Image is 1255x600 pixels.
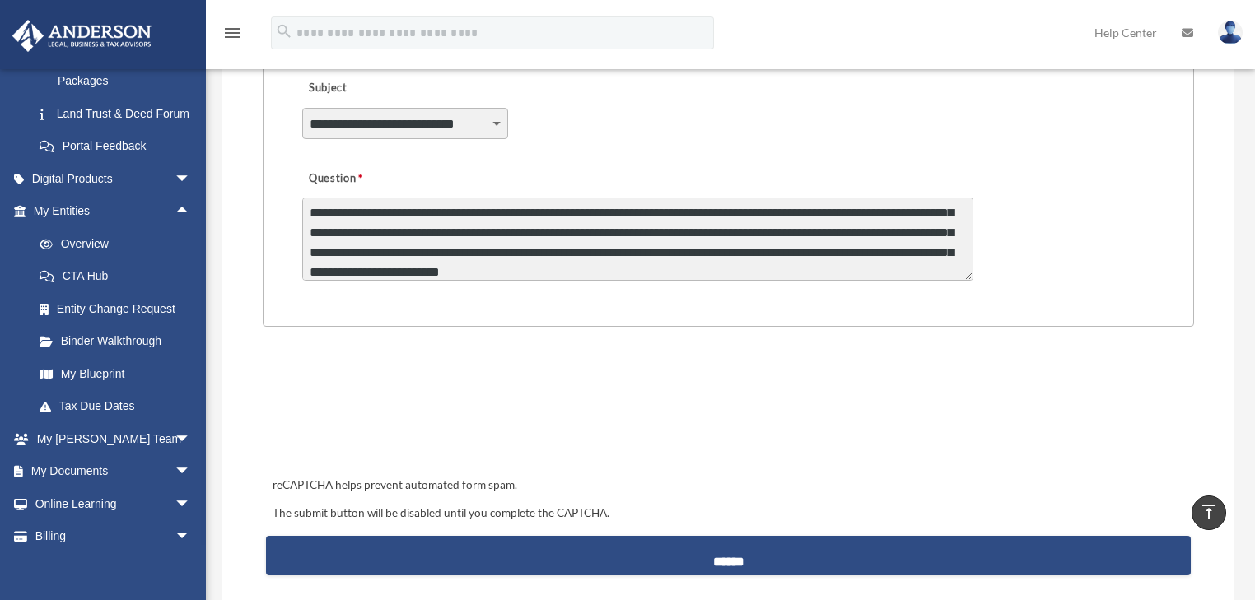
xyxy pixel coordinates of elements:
a: Overview [23,227,216,260]
a: Digital Productsarrow_drop_down [12,162,216,195]
a: Tax & Bookkeeping Packages [23,44,216,97]
a: My Documentsarrow_drop_down [12,455,216,488]
a: My Blueprint [23,357,216,390]
a: Portal Feedback [23,130,216,163]
div: The submit button will be disabled until you complete the CAPTCHA. [266,504,1191,523]
a: Entity Change Request [23,292,216,325]
span: arrow_drop_down [175,487,208,521]
i: menu [222,23,242,43]
a: Billingarrow_drop_down [12,520,216,553]
span: arrow_drop_up [175,195,208,229]
a: CTA Hub [23,260,216,293]
a: vertical_align_top [1192,495,1226,530]
a: Tax Due Dates [23,390,216,423]
a: My [PERSON_NAME] Teamarrow_drop_down [12,422,216,455]
a: Land Trust & Deed Forum [23,97,216,130]
a: My Entitiesarrow_drop_up [12,195,216,228]
div: reCAPTCHA helps prevent automated form spam. [266,476,1191,495]
span: arrow_drop_down [175,520,208,554]
label: Question [302,167,430,190]
i: vertical_align_top [1199,502,1219,522]
a: Online Learningarrow_drop_down [12,487,216,520]
span: arrow_drop_down [175,422,208,456]
iframe: reCAPTCHA [268,378,518,442]
a: menu [222,29,242,43]
label: Subject [302,77,459,100]
a: Binder Walkthrough [23,325,216,358]
img: Anderson Advisors Platinum Portal [7,20,156,52]
img: User Pic [1218,21,1243,44]
span: arrow_drop_down [175,455,208,489]
span: arrow_drop_down [175,162,208,196]
i: search [275,22,293,40]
